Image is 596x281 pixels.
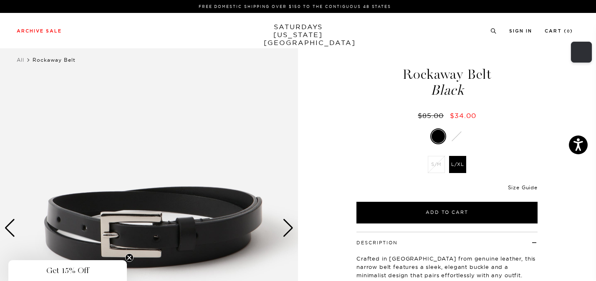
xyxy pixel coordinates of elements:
a: Archive Sale [17,29,62,33]
div: Next slide [283,219,294,237]
button: Close teaser [125,253,134,262]
div: Previous slide [4,219,15,237]
a: SATURDAYS[US_STATE][GEOGRAPHIC_DATA] [264,23,333,47]
a: All [17,57,24,63]
button: Add to Cart [356,202,538,223]
p: FREE DOMESTIC SHIPPING OVER $150 TO THE CONTIGUOUS 48 STATES [20,3,570,10]
small: 0 [567,30,570,33]
h1: Rockaway Belt [355,68,539,97]
span: $34.00 [450,111,476,120]
a: Size Guide [508,184,538,191]
div: Get 15% OffClose teaser [8,260,127,281]
span: Get 15% Off [46,266,89,276]
label: L/XL [449,156,466,173]
a: Cart (0) [545,29,573,33]
span: Rockaway Belt [33,57,76,63]
a: Sign In [509,29,532,33]
del: $85.00 [418,111,447,120]
span: Black [355,83,539,97]
button: Description [356,241,398,245]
